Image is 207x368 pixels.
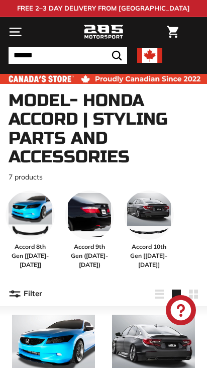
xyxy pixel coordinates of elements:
span: Accord 10th Gen [[DATE]-[DATE]] [124,242,173,269]
h1: Model- Honda Accord | Styling Parts and Accessories [9,91,198,167]
a: Cart [162,18,183,46]
a: Accord 10th Gen [[DATE]-[DATE]] [124,191,173,269]
input: Search [9,47,127,64]
span: Accord 9th Gen ([DATE]-[DATE]) [65,242,114,269]
inbox-online-store-chat: Shopify online store chat [163,295,199,328]
p: 7 products [9,172,198,182]
button: Filter [9,282,42,306]
a: Accord 9th Gen ([DATE]-[DATE]) [65,191,114,269]
span: Accord 8th Gen [[DATE]-[DATE]] [6,242,55,269]
a: Accord 8th Gen [[DATE]-[DATE]] [6,191,55,269]
img: Logo_285_Motorsport_areodynamics_components [83,24,124,41]
p: FREE 2–3 DAY DELIVERY FROM [GEOGRAPHIC_DATA] [17,4,190,14]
